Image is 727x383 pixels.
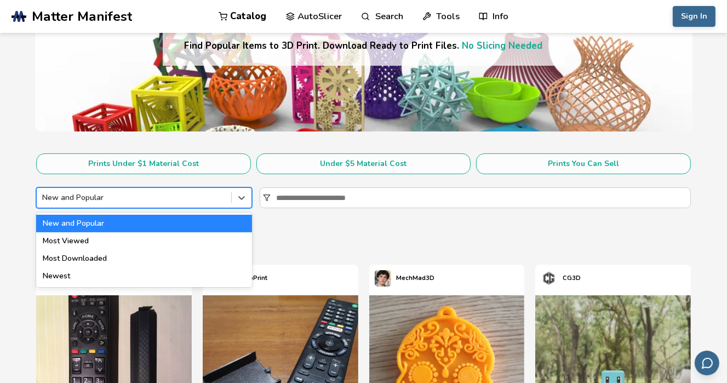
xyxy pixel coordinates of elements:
button: Send feedback via email [695,351,719,375]
div: Newest [36,267,251,285]
a: MechMad3D's profileMechMad3D [369,265,440,292]
img: CG3D's profile [541,270,557,287]
p: MechMad3D [397,272,435,284]
button: Prints Under $1 Material Cost [36,153,250,174]
button: Prints You Can Sell [476,153,690,174]
h4: Find Popular Items to 3D Print. Download Ready to Print Files. [185,39,543,52]
a: No Slicing Needed [462,39,543,52]
img: MechMad3D's profile [375,270,391,287]
button: Sign In [673,6,715,27]
span: Matter Manifest [32,9,132,24]
a: CG3D's profileCG3D [535,265,586,292]
div: New and Popular [36,215,251,232]
div: Most Viewed [36,232,251,250]
p: CG3D [563,272,581,284]
div: Most Downloaded [36,250,251,267]
button: Under $5 Material Cost [256,153,471,174]
input: New and PopularNew and PopularMost ViewedMost DownloadedNewest [42,193,44,202]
